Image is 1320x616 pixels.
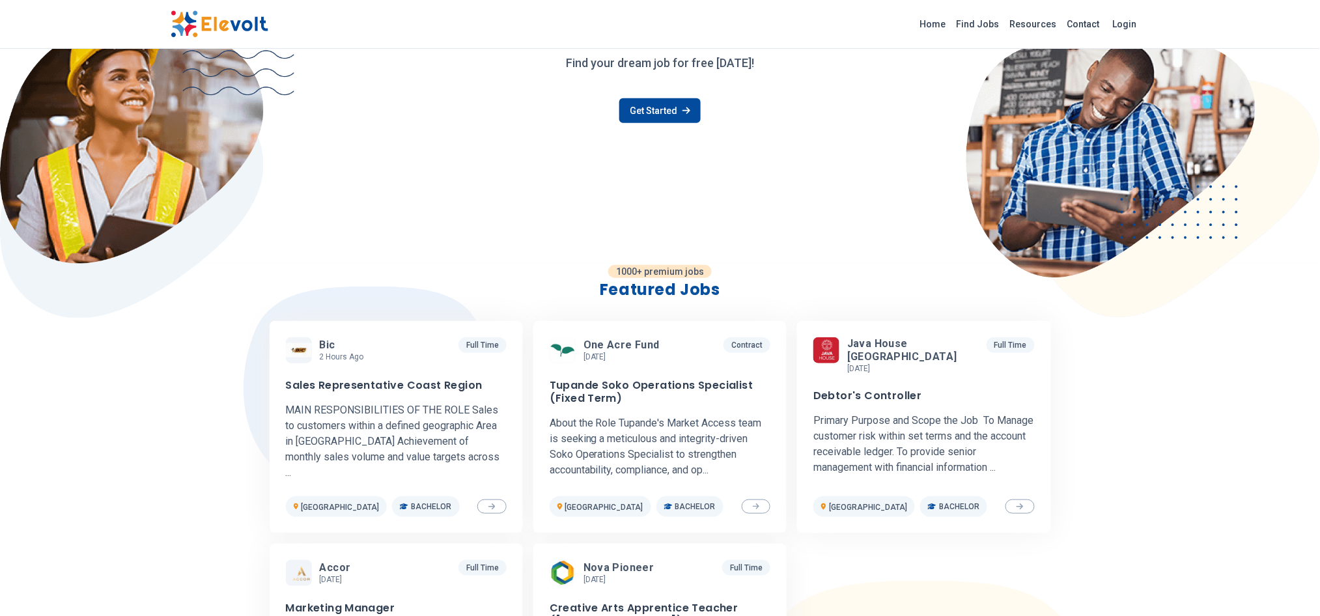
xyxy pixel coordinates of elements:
[1062,14,1105,35] a: Contact
[583,339,660,352] span: One Acre Fund
[619,98,701,123] a: Get Started
[286,402,507,481] p: MAIN RESPONSIBILITIES OF THE ROLE Sales to customers within a defined geographic Area in [GEOGRAP...
[583,574,660,585] p: [DATE]
[565,503,643,512] span: [GEOGRAPHIC_DATA]
[286,343,312,358] img: Bic
[813,413,1034,475] p: Primary Purpose and Scope the Job To Manage customer risk within set terms and the account receiv...
[320,574,356,585] p: [DATE]
[951,14,1005,35] a: Find Jobs
[583,352,665,362] p: [DATE]
[270,321,523,533] a: BicBic2 hours agoFull TimeSales Representative Coast RegionMAIN RESPONSIBILITIES OF THE ROLE Sale...
[320,339,335,352] span: Bic
[813,389,922,402] h3: Debtor's Controller
[829,503,907,512] span: [GEOGRAPHIC_DATA]
[533,321,787,533] a: One Acre FundOne Acre Fund[DATE]ContractTupande Soko Operations Specialist (Fixed Term)About the ...
[847,363,981,374] p: [DATE]
[458,337,507,353] p: Full Time
[723,337,770,353] p: Contract
[286,565,312,581] img: Accor
[675,501,716,512] span: Bachelor
[171,54,1150,72] p: Find your dream job for free [DATE]!
[550,415,770,478] p: About the Role Tupande's Market Access team is seeking a meticulous and integrity-driven Soko Ope...
[320,561,351,574] span: Accor
[813,337,839,363] img: Java House Africa
[550,560,576,586] img: Nova Pioneer
[797,321,1050,533] a: Java House AfricaJava House [GEOGRAPHIC_DATA][DATE]Full TimeDebtor's ControllerPrimary Purpose an...
[987,337,1035,353] p: Full Time
[847,337,976,363] span: Java House [GEOGRAPHIC_DATA]
[301,503,379,512] span: [GEOGRAPHIC_DATA]
[171,10,268,38] img: Elevolt
[939,501,979,512] span: Bachelor
[458,560,507,576] p: Full Time
[915,14,951,35] a: Home
[286,379,483,392] h3: Sales Representative Coast Region
[286,602,395,615] h3: Marketing Manager
[583,561,654,574] span: Nova Pioneer
[1105,11,1145,37] a: Login
[320,352,364,362] p: 2 hours ago
[550,379,770,405] h3: Tupande Soko Operations Specialist (Fixed Term)
[1005,14,1062,35] a: Resources
[550,337,576,363] img: One Acre Fund
[412,501,452,512] span: Bachelor
[722,560,770,576] p: Full Time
